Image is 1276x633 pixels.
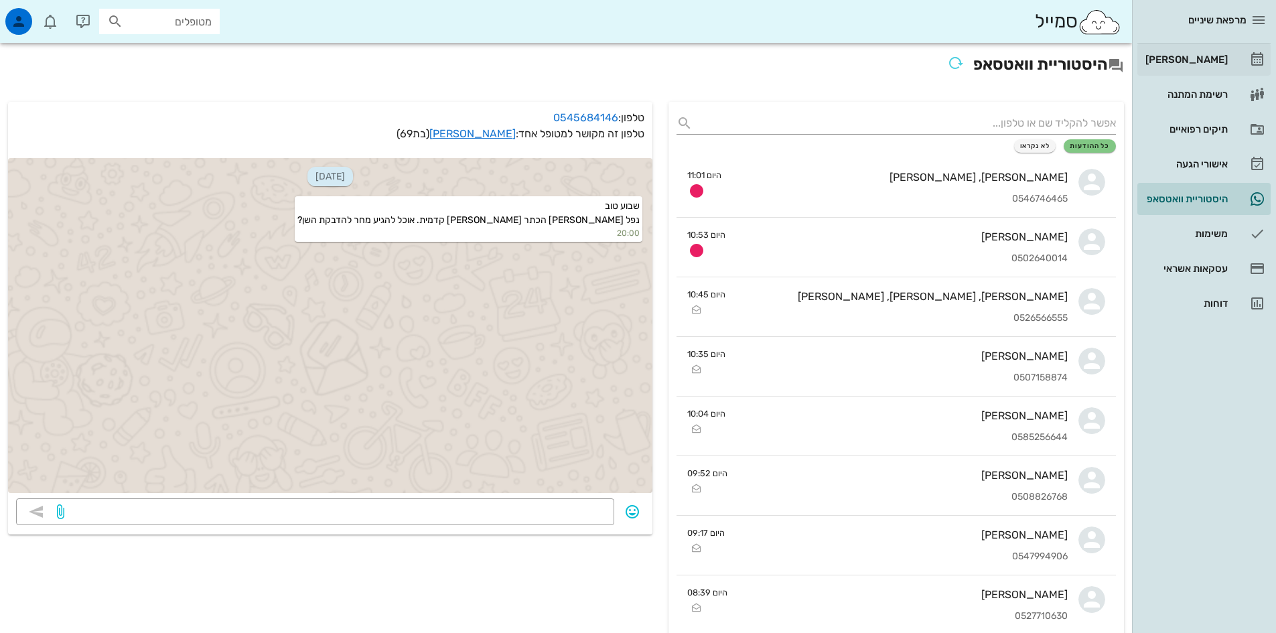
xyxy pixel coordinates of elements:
span: תג [40,11,48,19]
a: תיקים רפואיים [1137,113,1271,145]
span: (בת ) [397,127,429,140]
h2: היסטוריית וואטסאפ [8,51,1124,80]
div: 0546746465 [732,194,1068,205]
div: תיקים רפואיים [1143,124,1228,135]
div: 0508826768 [738,492,1068,503]
span: [DATE] [307,167,353,186]
span: 69 [400,127,413,140]
a: משימות [1137,218,1271,250]
a: 0545684146 [553,111,618,124]
span: לא נקראו [1020,142,1050,150]
small: היום 10:04 [687,407,725,420]
input: אפשר להקליד שם או טלפון... [698,113,1116,134]
small: היום 10:35 [687,348,725,360]
div: 0526566555 [736,313,1068,324]
div: [PERSON_NAME] [736,409,1068,422]
div: 0585256644 [736,432,1068,443]
div: [PERSON_NAME] [738,469,1068,482]
div: 0507158874 [736,372,1068,384]
small: היום 08:39 [687,586,727,599]
small: היום 09:17 [687,526,725,539]
div: [PERSON_NAME] [736,230,1068,243]
span: מרפאת שיניים [1188,14,1247,26]
div: [PERSON_NAME], [PERSON_NAME], [PERSON_NAME] [736,290,1068,303]
span: כל ההודעות [1070,142,1110,150]
div: סמייל [1035,7,1121,36]
div: משימות [1143,228,1228,239]
small: היום 10:53 [687,228,725,241]
div: דוחות [1143,298,1228,309]
div: היסטוריית וואטסאפ [1143,194,1228,204]
div: אישורי הגעה [1143,159,1228,169]
button: לא נקראו [1014,139,1056,153]
div: רשימת המתנה [1143,89,1228,100]
a: אישורי הגעה [1137,148,1271,180]
div: [PERSON_NAME] [738,588,1068,601]
a: [PERSON_NAME] [1137,44,1271,76]
small: היום 09:52 [687,467,727,480]
a: [PERSON_NAME] [429,127,516,140]
a: דוחות [1137,287,1271,320]
div: עסקאות אשראי [1143,263,1228,274]
div: [PERSON_NAME] [1143,54,1228,65]
button: כל ההודעות [1064,139,1116,153]
a: רשימת המתנה [1137,78,1271,111]
div: 0547994906 [735,551,1068,563]
a: תגהיסטוריית וואטסאפ [1137,183,1271,215]
small: 20:00 [297,227,640,239]
p: טלפון זה מקושר למטופל אחד: [16,126,644,142]
a: עסקאות אשראי [1137,253,1271,285]
div: 0502640014 [736,253,1068,265]
div: 0527710630 [738,611,1068,622]
img: SmileCloud logo [1078,9,1121,36]
div: [PERSON_NAME] [736,350,1068,362]
small: היום 11:01 [687,169,721,182]
div: [PERSON_NAME] [735,529,1068,541]
div: [PERSON_NAME], [PERSON_NAME] [732,171,1068,184]
small: היום 10:45 [687,288,725,301]
p: טלפון: [16,110,644,126]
